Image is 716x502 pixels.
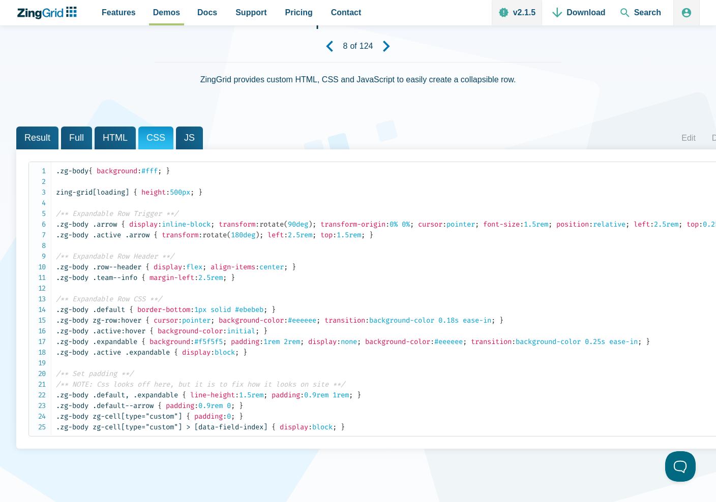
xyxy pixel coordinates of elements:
[272,305,276,314] span: }
[292,263,296,271] span: }
[285,6,313,19] span: Pricing
[202,263,206,271] span: ;
[475,220,479,229] span: ;
[360,42,373,50] strong: 124
[158,167,162,175] span: ;
[56,337,137,346] span: .zg-body .expandable
[284,316,288,325] span: :
[650,220,654,229] span: :
[312,220,316,229] span: ;
[56,316,141,325] span: .zg-body zg-row:hover
[16,7,82,19] a: ZingChart Logo. Click to return to the homepage
[174,348,178,357] span: {
[255,263,259,271] span: :
[259,220,284,229] span: rotate
[235,391,239,399] span: :
[182,391,186,399] span: {
[331,6,362,19] span: Contact
[56,391,178,399] span: .zg-body .default, .expandable
[263,391,267,399] span: ;
[182,348,211,357] span: display
[231,273,235,282] span: }
[665,451,696,482] iframe: Help Scout Beacon - Open
[316,33,343,60] a: Previous Demo
[343,42,348,50] strong: 8
[272,391,300,399] span: padding
[194,273,198,282] span: :
[56,167,88,175] span: .zg-body
[227,231,231,239] span: (
[186,412,190,421] span: {
[471,337,512,346] span: transition
[341,423,345,431] span: }
[418,220,442,229] span: cursor
[255,231,259,239] span: )
[56,305,125,314] span: .zg-body .default
[56,380,345,389] span: /** NOTE: Css looks off here, but it is to fix how it looks on site **/
[512,337,516,346] span: :
[56,231,150,239] span: .zg-body .active .arrow
[272,423,276,431] span: {
[141,188,166,197] span: height
[154,316,178,325] span: cursor
[548,220,552,229] span: ;
[141,273,145,282] span: {
[137,305,190,314] span: border-bottom
[369,231,373,239] span: }
[219,220,255,229] span: transform
[357,337,361,346] span: ;
[97,167,137,175] span: background
[263,327,267,335] span: }
[259,337,263,346] span: :
[95,127,136,149] span: HTML
[231,401,235,410] span: ;
[219,316,284,325] span: background-color
[56,252,174,261] span: /** Expandable Row Header **/
[155,62,561,110] div: ZingGrid provides custom HTML, CSS and JavaScript to easily create a collapsible row.
[190,337,194,346] span: :
[211,348,215,357] span: :
[320,231,333,239] span: top
[158,220,162,229] span: :
[178,316,182,325] span: :
[153,6,180,19] span: Demos
[198,231,202,239] span: :
[211,263,255,271] span: align-items
[678,220,682,229] span: ;
[166,401,194,410] span: padding
[308,220,312,229] span: )
[324,316,365,325] span: transition
[350,42,356,50] span: of
[699,220,703,229] span: :
[673,131,704,146] a: Edit
[239,401,243,410] span: }
[145,316,150,325] span: {
[198,188,202,197] span: }
[194,401,198,410] span: :
[211,316,215,325] span: ;
[223,327,227,335] span: :
[150,327,154,335] span: {
[56,209,178,218] span: /** Expandable Row Trigger **/
[373,33,400,60] a: Next Demo
[638,337,642,346] span: ;
[61,127,92,149] span: Full
[16,127,58,149] span: Result
[430,337,434,346] span: :
[182,263,186,271] span: :
[162,231,198,239] span: transform
[158,327,223,335] span: background-color
[133,188,137,197] span: {
[361,231,365,239] span: ;
[243,348,247,357] span: }
[556,220,589,229] span: position
[316,316,320,325] span: ;
[365,316,369,325] span: :
[56,220,117,229] span: .zg-body .arrow
[333,423,337,431] span: ;
[442,220,446,229] span: :
[365,337,430,346] span: background-color
[176,127,203,149] span: JS
[154,263,182,271] span: display
[190,391,235,399] span: line-height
